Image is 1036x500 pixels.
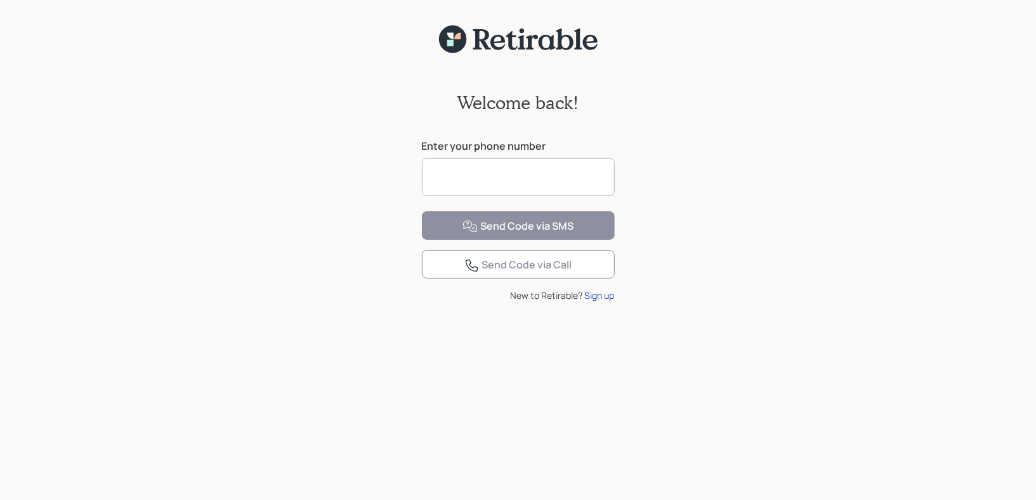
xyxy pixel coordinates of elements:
div: New to Retirable? [422,289,615,302]
label: Enter your phone number [422,139,615,153]
div: Send Code via SMS [462,219,574,234]
div: Send Code via Call [464,258,572,273]
button: Send Code via SMS [422,211,615,240]
h2: Welcome back! [457,92,579,114]
div: Sign up [585,289,615,302]
button: Send Code via Call [422,250,615,279]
